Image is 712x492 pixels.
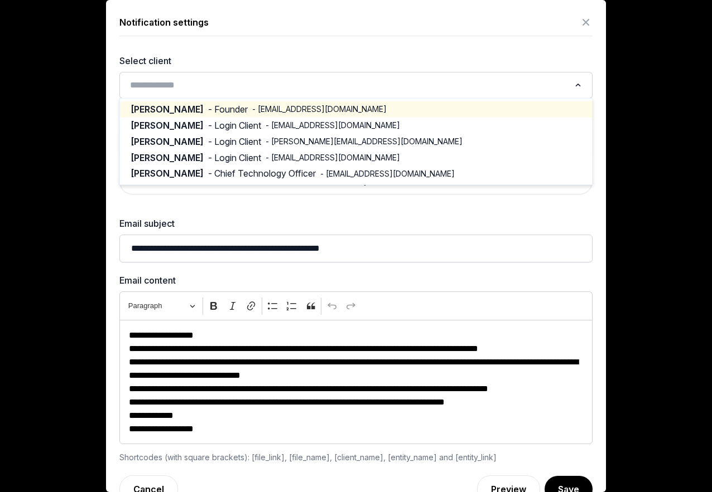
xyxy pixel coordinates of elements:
[208,152,261,164] span: - Login Client
[131,103,204,116] span: [PERSON_NAME]
[123,298,200,315] button: Heading
[126,77,570,93] input: Search for option
[208,119,261,132] span: - Login Client
[266,152,400,163] span: - [EMAIL_ADDRESS][DOMAIN_NAME]
[125,75,587,95] div: Search for option
[252,104,387,115] span: - [EMAIL_ADDRESS][DOMAIN_NAME]
[119,16,209,29] div: Notification settings
[266,136,463,147] span: - [PERSON_NAME][EMAIL_ADDRESS][DOMAIN_NAME]
[119,320,593,444] div: Editor editing area: main
[119,451,593,464] div: Shortcodes (with square brackets): [file_link], [file_name], [client_name], [entity_name] and [en...
[119,217,593,230] label: Email subject
[208,135,261,148] span: - Login Client
[131,152,204,164] span: [PERSON_NAME]
[266,120,400,131] span: - [EMAIL_ADDRESS][DOMAIN_NAME]
[208,167,316,180] span: - Chief Technology Officer
[119,291,593,320] div: Editor toolbar
[128,299,186,313] span: Paragraph
[131,119,204,132] span: [PERSON_NAME]
[320,168,455,179] span: - [EMAIL_ADDRESS][DOMAIN_NAME]
[119,274,593,287] label: Email content
[208,103,248,116] span: - Founder
[119,54,593,67] label: Select client
[131,135,204,148] span: [PERSON_NAME]
[131,167,204,180] span: [PERSON_NAME]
